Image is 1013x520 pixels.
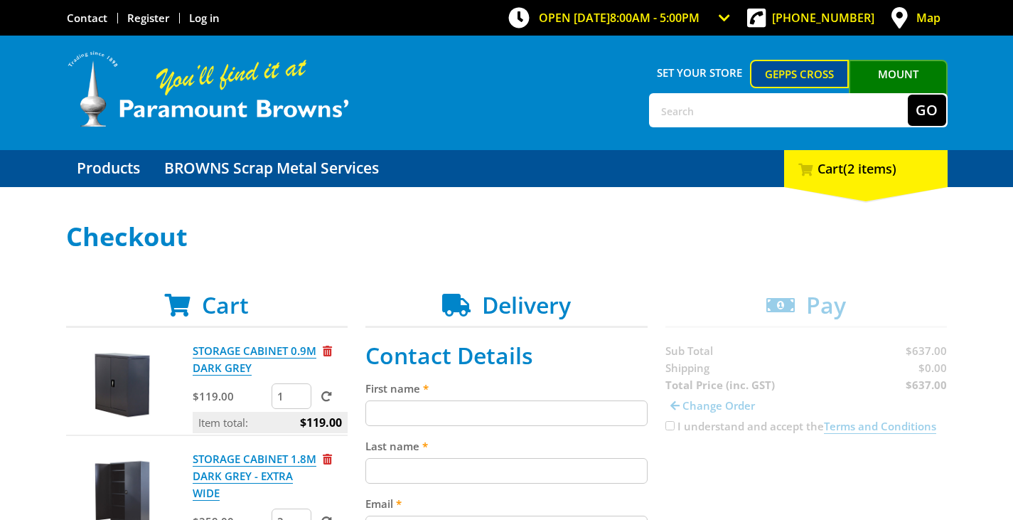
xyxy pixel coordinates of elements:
[365,495,648,512] label: Email
[649,60,751,85] span: Set your store
[66,223,948,251] h1: Checkout
[67,11,107,25] a: Go to the Contact page
[843,160,896,177] span: (2 items)
[482,290,571,320] span: Delivery
[300,412,342,433] span: $119.00
[323,452,332,466] a: Remove from cart
[193,452,316,501] a: STORAGE CABINET 1.8M DARK GREY - EXTRA WIDE
[365,437,648,455] label: Last name
[323,344,332,358] a: Remove from cart
[193,388,269,405] p: $119.00
[849,60,948,114] a: Mount [PERSON_NAME]
[365,380,648,397] label: First name
[66,50,350,129] img: Paramount Browns'
[189,11,220,25] a: Log in
[202,290,249,320] span: Cart
[193,412,348,433] p: Item total:
[650,95,908,126] input: Search
[365,458,648,484] input: Please enter your last name.
[154,150,390,187] a: Go to the BROWNS Scrap Metal Services page
[66,150,151,187] a: Go to the Products page
[127,11,169,25] a: Go to the registration page
[365,400,648,426] input: Please enter your first name.
[784,150,948,187] div: Cart
[610,10,700,26] span: 8:00am - 5:00pm
[750,60,849,88] a: Gepps Cross
[365,342,648,369] h2: Contact Details
[193,344,316,376] a: STORAGE CABINET 0.9M DARK GREY
[908,95,946,126] button: Go
[539,10,700,26] span: OPEN [DATE]
[80,342,165,428] img: STORAGE CABINET 0.9M DARK GREY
